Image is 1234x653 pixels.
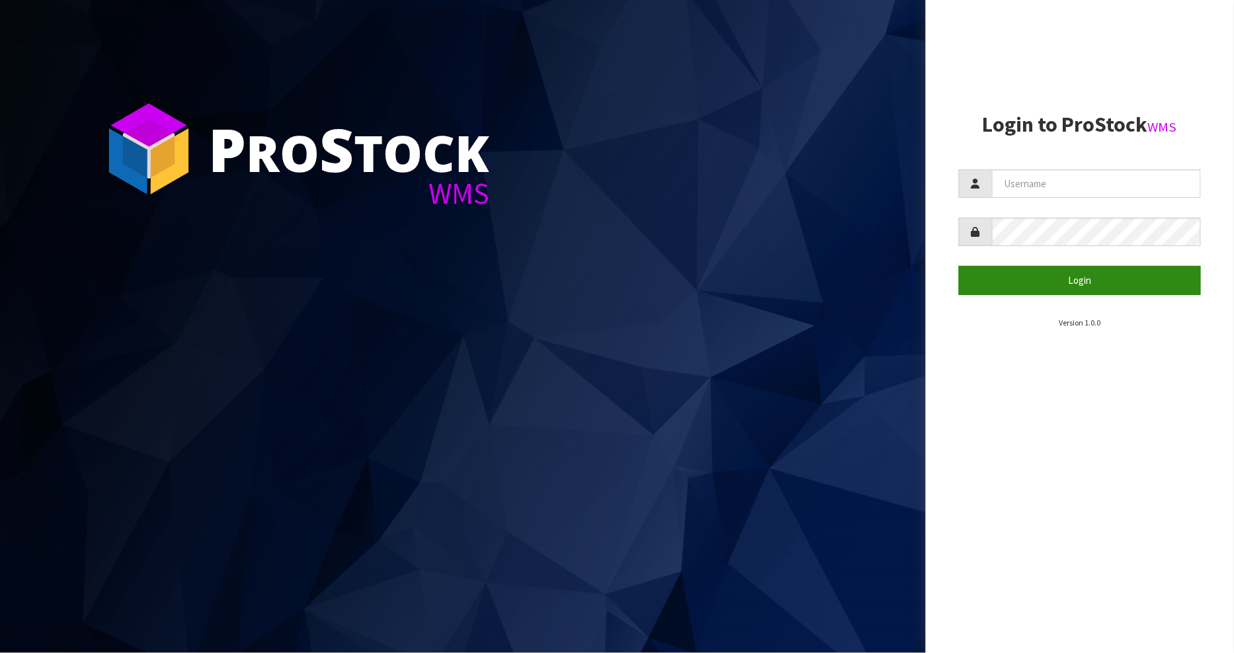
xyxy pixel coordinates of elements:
[208,119,489,179] div: ro tock
[1059,318,1100,327] small: Version 1.0.0
[992,169,1202,198] input: Username
[959,113,1202,136] h2: Login to ProStock
[319,109,354,189] span: S
[959,266,1202,294] button: Login
[208,109,246,189] span: P
[99,99,198,198] img: ProStock Cube
[208,179,489,208] div: WMS
[1148,118,1177,136] small: WMS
